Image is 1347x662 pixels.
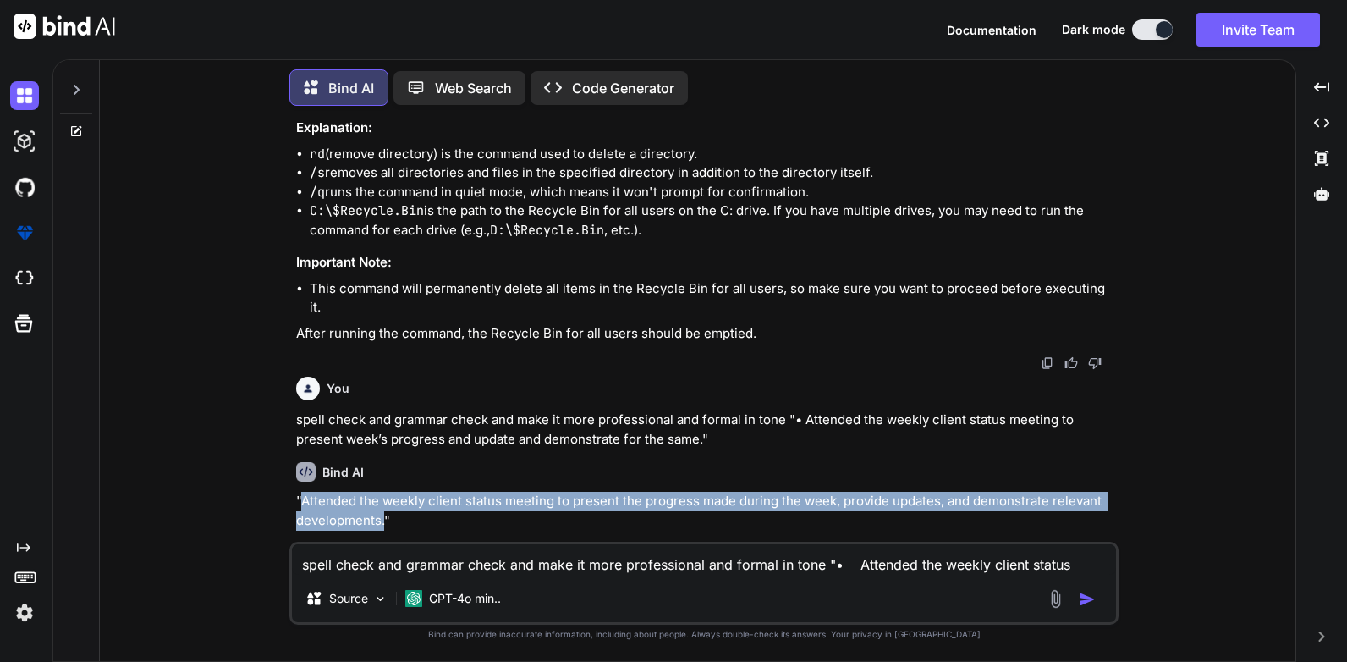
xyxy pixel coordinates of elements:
[329,590,368,607] p: Source
[1041,356,1054,370] img: copy
[296,492,1115,530] p: "Attended the weekly client status meeting to present the progress made during the week, provide ...
[310,146,325,163] code: rd
[14,14,115,39] img: Bind AI
[10,218,39,247] img: premium
[10,81,39,110] img: darkChat
[572,78,674,98] p: Code Generator
[435,78,512,98] p: Web Search
[1196,13,1320,47] button: Invite Team
[296,324,1115,344] p: After running the command, the Recycle Bin for all users should be emptied.
[1079,591,1096,608] img: icon
[1062,21,1125,38] span: Dark mode
[947,23,1036,37] span: Documentation
[405,590,422,607] img: GPT-4o mini
[310,202,424,219] code: C:\$Recycle.Bin
[10,127,39,156] img: darkAi-studio
[1088,356,1102,370] img: dislike
[1064,356,1078,370] img: like
[1046,589,1065,609] img: attachment
[310,163,1115,183] li: removes all directories and files in the specified directory in addition to the directory itself.
[310,145,1115,164] li: (remove directory) is the command used to delete a directory.
[310,201,1115,240] li: is the path to the Recycle Bin for all users on the C: drive. If you have multiple drives, you ma...
[10,173,39,201] img: githubDark
[310,279,1115,317] li: This command will permanently delete all items in the Recycle Bin for all users, so make sure you...
[429,590,501,607] p: GPT-4o min..
[328,78,374,98] p: Bind AI
[373,592,388,606] img: Pick Models
[310,164,325,181] code: /s
[296,253,1115,273] h3: Important Note:
[289,628,1119,641] p: Bind can provide inaccurate information, including about people. Always double-check its answers....
[327,380,349,397] h6: You
[310,183,1115,202] li: runs the command in quiet mode, which means it won't prompt for confirmation.
[10,599,39,627] img: settings
[10,264,39,293] img: cloudideIcon
[947,21,1036,39] button: Documentation
[310,184,325,201] code: /q
[490,222,604,239] code: D:\$Recycle.Bin
[296,119,1115,138] h3: Explanation:
[322,464,364,481] h6: Bind AI
[296,411,1115,449] p: spell check and grammar check and make it more professional and formal in tone "• Attended the we...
